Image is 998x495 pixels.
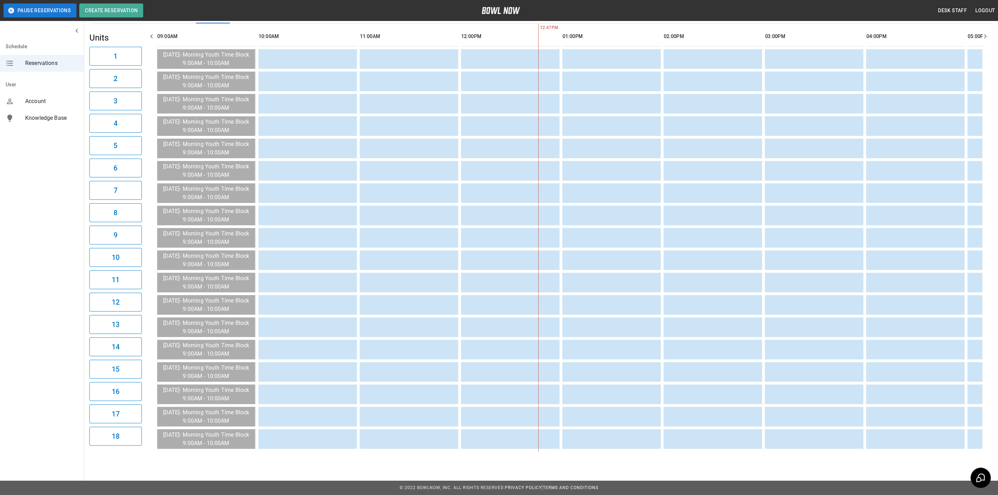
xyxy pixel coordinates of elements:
[89,382,142,401] button: 16
[89,315,142,334] button: 13
[89,270,142,289] button: 11
[114,51,117,62] h6: 1
[112,341,119,352] h6: 14
[112,319,119,330] h6: 13
[538,24,540,31] span: 12:47PM
[89,226,142,245] button: 9
[79,3,143,17] button: Create Reservation
[89,203,142,222] button: 8
[114,118,117,129] h6: 4
[89,360,142,379] button: 15
[89,47,142,66] button: 1
[112,408,119,420] h6: 17
[112,431,119,442] h6: 18
[543,485,598,490] a: Terms and Conditions
[25,114,78,122] span: Knowledge Base
[25,97,78,105] span: Account
[114,73,117,84] h6: 2
[89,136,142,155] button: 5
[89,248,142,267] button: 10
[973,4,998,17] button: Logout
[114,230,117,241] h6: 9
[114,140,117,151] h6: 5
[112,274,119,285] h6: 11
[505,485,542,490] a: Privacy Policy
[114,162,117,174] h6: 6
[89,159,142,177] button: 6
[400,485,505,490] span: © 2022 BowlNow, Inc. All Rights Reserved.
[360,27,458,46] th: 11:00AM
[112,364,119,375] h6: 15
[89,92,142,110] button: 3
[25,59,78,67] span: Reservations
[114,207,117,218] h6: 8
[89,32,142,43] h5: Units
[935,4,970,17] button: Desk Staff
[89,427,142,446] button: 18
[89,405,142,423] button: 17
[112,252,119,263] h6: 10
[3,3,77,17] button: Pause Reservations
[157,27,256,46] th: 09:00AM
[114,95,117,107] h6: 3
[89,293,142,312] button: 12
[461,27,560,46] th: 12:00PM
[89,69,142,88] button: 2
[258,27,357,46] th: 10:00AM
[89,114,142,133] button: 4
[482,7,520,14] img: logo
[112,386,119,397] h6: 16
[112,297,119,308] h6: 12
[89,181,142,200] button: 7
[114,185,117,196] h6: 7
[89,337,142,356] button: 14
